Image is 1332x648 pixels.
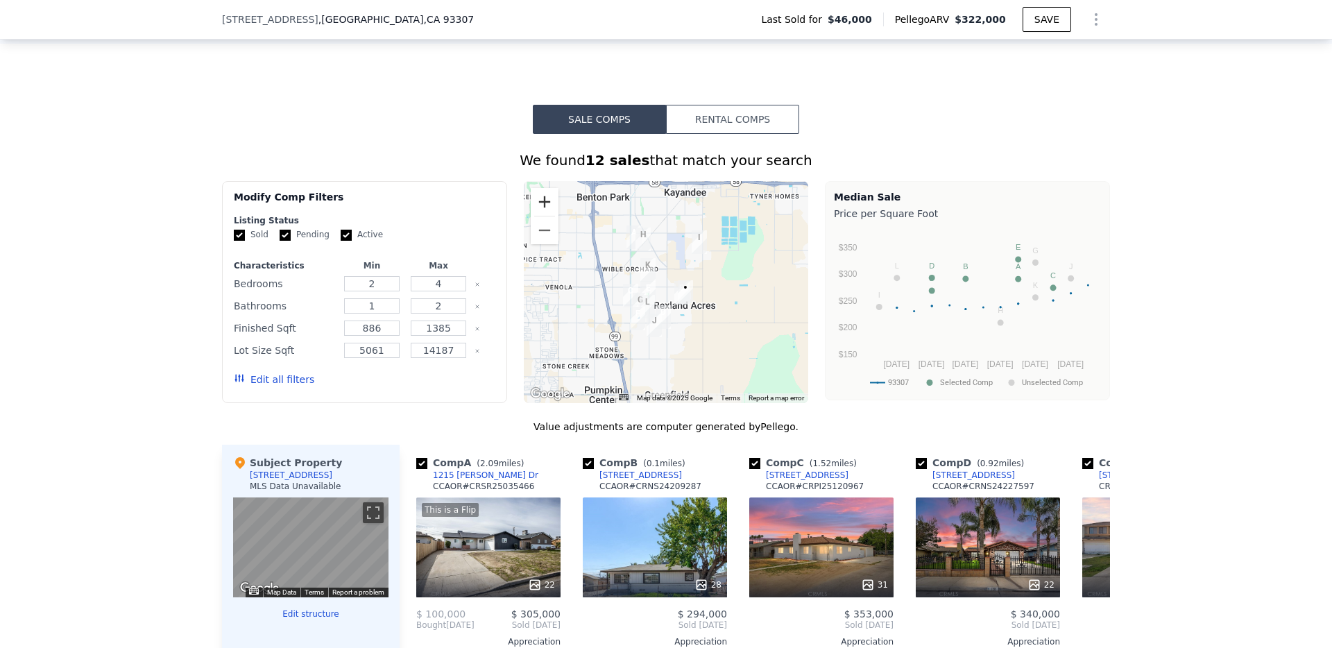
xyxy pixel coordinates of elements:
[630,307,645,330] div: 6724 Hammond Way
[749,620,894,631] span: Sold [DATE]
[305,588,324,596] a: Terms (opens in new tab)
[599,481,701,492] div: CCAOR # CRNS24209287
[1023,7,1071,32] button: SAVE
[998,306,1003,314] text: H
[341,260,402,271] div: Min
[280,229,330,241] label: Pending
[250,481,341,492] div: MLS Data Unavailable
[583,620,727,631] span: Sold [DATE]
[844,608,894,620] span: $ 353,000
[423,14,474,25] span: , CA 93307
[422,503,479,517] div: This is a Flip
[916,470,1015,481] a: [STREET_ADDRESS]
[623,284,638,307] div: 1613 Fairview Rd
[234,230,245,241] input: Sold
[640,281,656,305] div: 5609 Monitor St
[839,350,857,359] text: $150
[1082,470,1181,481] a: [STREET_ADDRESS]
[528,578,555,592] div: 22
[1069,262,1073,271] text: J
[804,459,862,468] span: ( miles)
[583,456,691,470] div: Comp B
[234,318,336,338] div: Finished Sqft
[267,588,296,597] button: Map Data
[766,470,848,481] div: [STREET_ADDRESS]
[332,588,384,596] a: Report a problem
[1082,6,1110,33] button: Show Options
[416,636,561,647] div: Appreciation
[640,295,655,318] div: 6300 Rhonda Way
[916,636,1060,647] div: Appreciation
[812,459,831,468] span: 1.52
[533,105,666,134] button: Sale Comps
[475,620,561,631] span: Sold [DATE]
[940,378,993,387] text: Selected Comp
[599,470,682,481] div: [STREET_ADDRESS]
[475,282,480,287] button: Clear
[527,385,573,403] img: Google
[416,470,538,481] a: 1215 [PERSON_NAME] Dr
[656,305,671,329] div: 114 Chiapas Ave
[692,230,707,254] div: 3307 Oliver St
[233,497,388,597] div: Map
[1082,636,1227,647] div: Appreciation
[531,188,558,216] button: Zoom in
[1022,378,1083,387] text: Unselected Comp
[433,481,534,492] div: CCAOR # CRSR25035466
[1082,620,1227,631] span: Sold [DATE]
[930,274,934,282] text: F
[834,204,1101,223] div: Price per Square Foot
[233,456,342,470] div: Subject Property
[1022,359,1048,369] text: [DATE]
[233,497,388,597] div: Street View
[416,608,466,620] span: $ 100,000
[433,470,538,481] div: 1215 [PERSON_NAME] Dr
[766,481,864,492] div: CCAOR # CRPI25120967
[839,269,857,279] text: $300
[980,459,999,468] span: 0.92
[640,258,656,282] div: 4601 Monitor St
[963,262,968,271] text: B
[895,262,899,270] text: L
[971,459,1030,468] span: ( miles)
[1032,246,1039,255] text: G
[878,291,880,299] text: I
[234,373,314,386] button: Edit all filters
[408,260,469,271] div: Max
[475,304,480,309] button: Clear
[237,579,282,597] img: Google
[647,459,660,468] span: 0.1
[749,470,848,481] a: [STREET_ADDRESS]
[233,608,388,620] button: Edit structure
[932,481,1034,492] div: CCAOR # CRNS24227597
[234,341,336,360] div: Lot Size Sqft
[583,636,727,647] div: Appreciation
[416,456,529,470] div: Comp A
[721,394,740,402] a: Terms (opens in new tab)
[674,281,690,305] div: 415 Sperry St
[666,105,799,134] button: Rental Comps
[1082,456,1195,470] div: Comp E
[1016,243,1021,251] text: E
[635,228,651,251] div: 1013 Meredith Dr
[586,152,650,169] strong: 12 sales
[234,190,495,215] div: Modify Comp Filters
[749,636,894,647] div: Appreciation
[234,215,495,226] div: Listing Status
[834,223,1101,397] svg: A chart.
[883,359,910,369] text: [DATE]
[834,190,1101,204] div: Median Sale
[839,296,857,306] text: $250
[341,229,383,241] label: Active
[647,314,662,337] div: 601 Jervis Ct
[475,348,480,354] button: Clear
[987,359,1014,369] text: [DATE]
[1099,481,1188,492] div: CRMLS # SR25067527
[222,151,1110,170] div: We found that match your search
[919,359,945,369] text: [DATE]
[511,608,561,620] span: $ 305,000
[839,243,857,253] text: $350
[475,326,480,332] button: Clear
[363,502,384,523] button: Toggle fullscreen view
